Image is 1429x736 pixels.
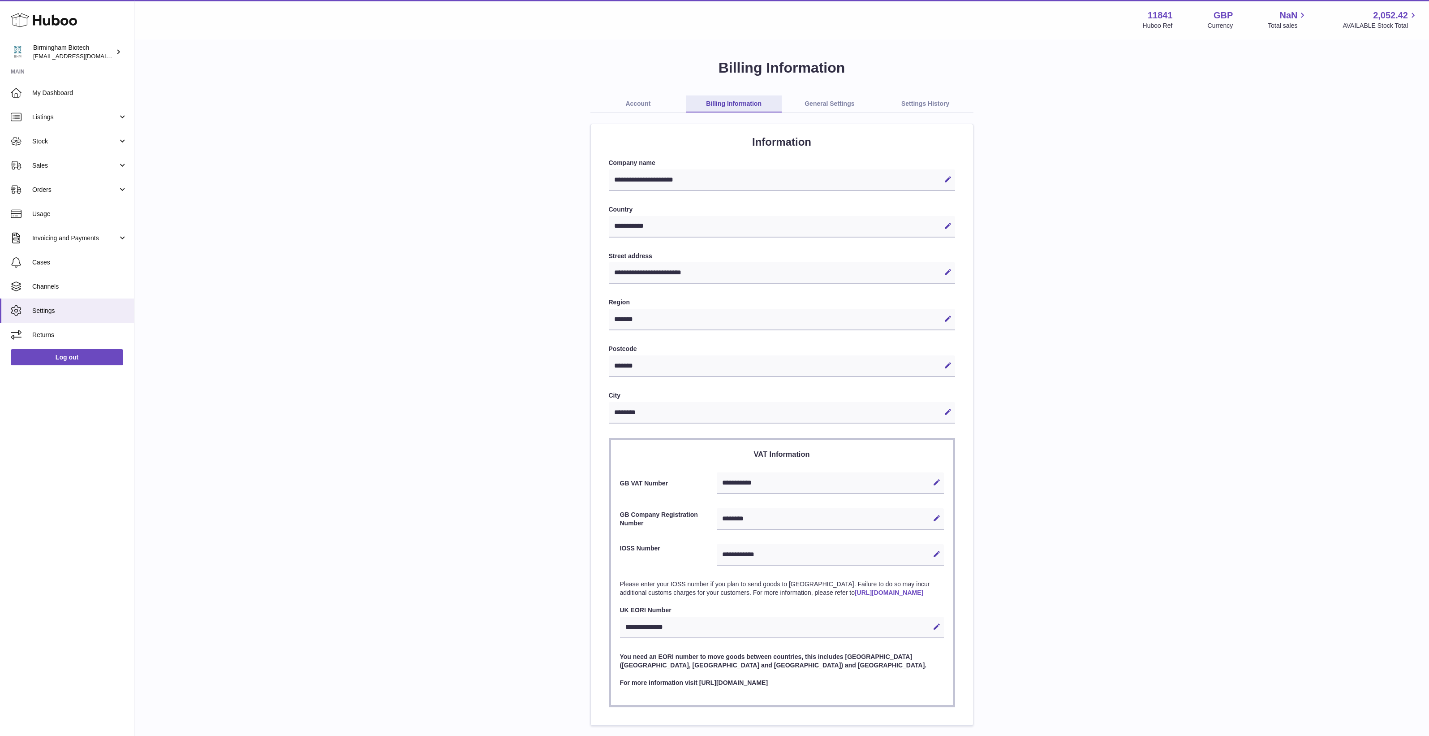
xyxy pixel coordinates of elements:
label: GB Company Registration Number [620,511,717,528]
h3: VAT Information [620,449,944,459]
p: You need an EORI number to move goods between countries, this includes [GEOGRAPHIC_DATA] ([GEOGRA... [620,653,944,670]
span: My Dashboard [32,89,127,97]
span: Listings [32,113,118,121]
span: Channels [32,282,127,291]
label: Street address [609,252,955,260]
span: Total sales [1268,22,1308,30]
div: Birmingham Biotech [33,43,114,61]
a: Settings History [878,95,973,113]
label: Region [609,298,955,307]
img: internalAdmin-11841@internal.huboo.com [11,45,24,59]
a: Log out [11,349,123,365]
a: 2,052.42 AVAILABLE Stock Total [1343,9,1418,30]
span: Settings [32,307,127,315]
span: Returns [32,331,127,339]
a: NaN Total sales [1268,9,1308,30]
p: Please enter your IOSS number if you plan to send goods to [GEOGRAPHIC_DATA]. Failure to do so ma... [620,580,944,597]
span: NaN [1279,9,1297,22]
span: Invoicing and Payments [32,234,118,242]
p: For more information visit [URL][DOMAIN_NAME] [620,679,944,687]
span: Stock [32,137,118,146]
h2: Information [609,135,955,149]
span: Sales [32,161,118,170]
label: IOSS Number [620,544,717,563]
span: Cases [32,258,127,267]
span: 2,052.42 [1373,9,1408,22]
strong: 11841 [1148,9,1173,22]
h1: Billing Information [149,58,1415,78]
label: Country [609,205,955,214]
div: Huboo Ref [1143,22,1173,30]
a: [URL][DOMAIN_NAME] [855,589,923,596]
span: Usage [32,210,127,218]
a: Billing Information [686,95,782,113]
label: GB VAT Number [620,479,717,488]
label: Postcode [609,345,955,353]
span: AVAILABLE Stock Total [1343,22,1418,30]
div: Currency [1208,22,1233,30]
a: General Settings [782,95,878,113]
label: Company name [609,159,955,167]
a: Account [590,95,686,113]
strong: GBP [1214,9,1233,22]
span: Orders [32,186,118,194]
label: UK EORI Number [620,606,944,615]
span: [EMAIL_ADDRESS][DOMAIN_NAME] [33,52,132,60]
label: City [609,391,955,400]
